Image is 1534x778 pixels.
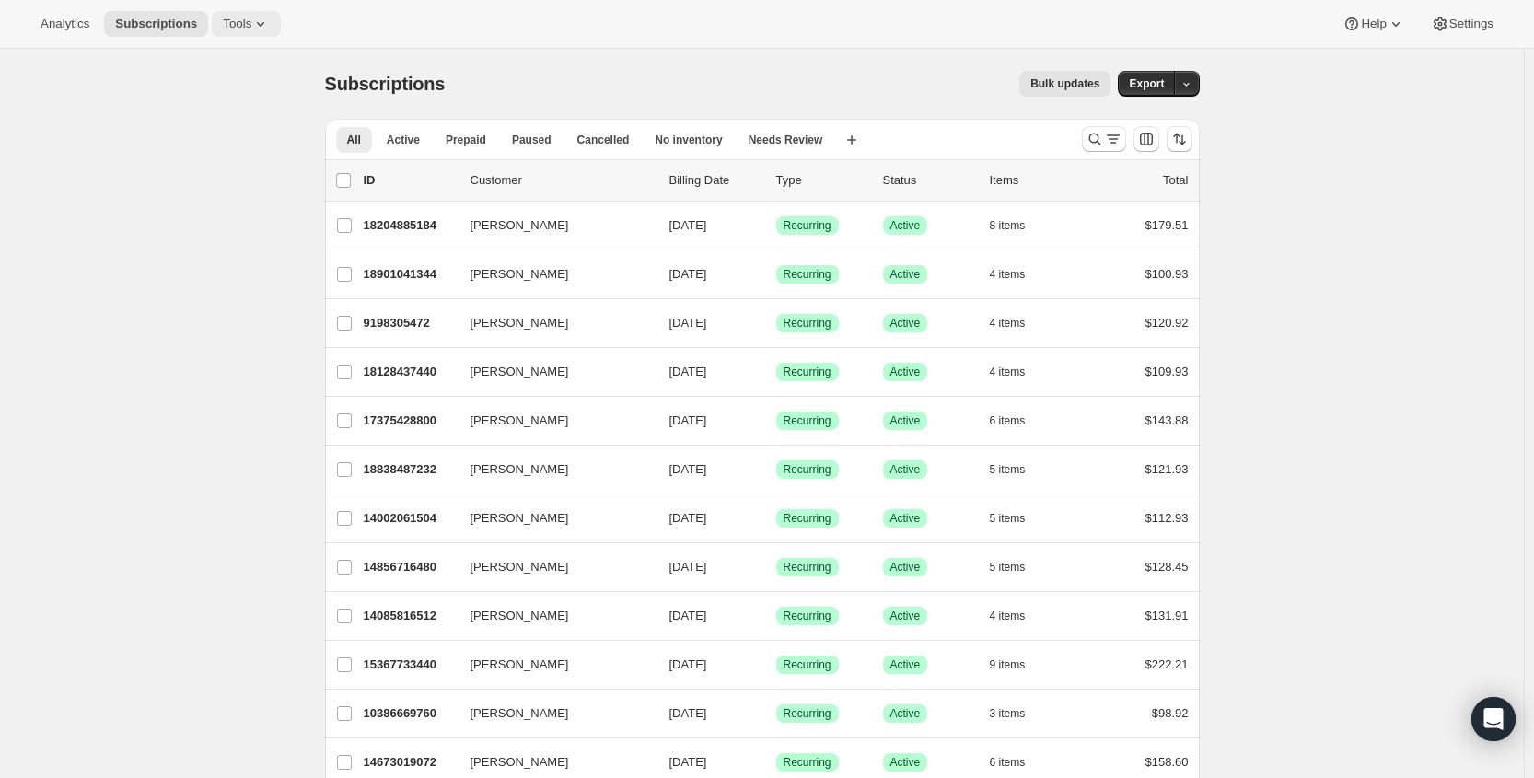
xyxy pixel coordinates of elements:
[990,511,1026,526] span: 5 items
[364,607,456,625] p: 14085816512
[784,413,831,428] span: Recurring
[990,462,1026,477] span: 5 items
[364,554,1189,580] div: 14856716480[PERSON_NAME][DATE]SuccessRecurringSuccessActive5 items$128.45
[1145,316,1189,330] span: $120.92
[459,699,644,728] button: [PERSON_NAME]
[990,359,1046,385] button: 4 items
[471,704,569,723] span: [PERSON_NAME]
[669,316,707,330] span: [DATE]
[1145,657,1189,671] span: $222.21
[1420,11,1505,37] button: Settings
[890,413,921,428] span: Active
[115,17,197,31] span: Subscriptions
[471,412,569,430] span: [PERSON_NAME]
[104,11,208,37] button: Subscriptions
[784,560,831,575] span: Recurring
[459,308,644,338] button: [PERSON_NAME]
[990,316,1026,331] span: 4 items
[459,455,644,484] button: [PERSON_NAME]
[669,171,761,190] p: Billing Date
[1167,126,1192,152] button: Sort the results
[223,17,251,31] span: Tools
[347,133,361,147] span: All
[325,74,446,94] span: Subscriptions
[459,406,644,435] button: [PERSON_NAME]
[784,706,831,721] span: Recurring
[669,413,707,427] span: [DATE]
[890,706,921,721] span: Active
[784,657,831,672] span: Recurring
[837,127,866,153] button: Create new view
[364,265,456,284] p: 18901041344
[471,753,569,772] span: [PERSON_NAME]
[471,216,569,235] span: [PERSON_NAME]
[459,357,644,387] button: [PERSON_NAME]
[1118,71,1175,97] button: Export
[364,656,456,674] p: 15367733440
[890,657,921,672] span: Active
[990,554,1046,580] button: 5 items
[990,609,1026,623] span: 4 items
[990,267,1026,282] span: 4 items
[471,607,569,625] span: [PERSON_NAME]
[364,213,1189,238] div: 18204885184[PERSON_NAME][DATE]SuccessRecurringSuccessActive8 items$179.51
[776,171,868,190] div: Type
[459,260,644,289] button: [PERSON_NAME]
[990,755,1026,770] span: 6 items
[990,457,1046,482] button: 5 items
[890,267,921,282] span: Active
[655,133,722,147] span: No inventory
[784,316,831,331] span: Recurring
[784,218,831,233] span: Recurring
[364,749,1189,775] div: 14673019072[PERSON_NAME][DATE]SuccessRecurringSuccessActive6 items$158.60
[990,171,1082,190] div: Items
[364,363,456,381] p: 18128437440
[364,460,456,479] p: 18838487232
[1471,697,1516,741] div: Open Intercom Messenger
[1361,17,1386,31] span: Help
[669,511,707,525] span: [DATE]
[387,133,420,147] span: Active
[669,706,707,720] span: [DATE]
[364,261,1189,287] div: 18901041344[PERSON_NAME][DATE]SuccessRecurringSuccessActive4 items$100.93
[990,657,1026,672] span: 9 items
[1133,126,1159,152] button: Customize table column order and visibility
[364,171,456,190] p: ID
[364,509,456,528] p: 14002061504
[669,267,707,281] span: [DATE]
[471,363,569,381] span: [PERSON_NAME]
[883,171,975,190] p: Status
[1145,511,1189,525] span: $112.93
[749,133,823,147] span: Needs Review
[669,365,707,378] span: [DATE]
[669,218,707,232] span: [DATE]
[364,412,456,430] p: 17375428800
[1152,706,1189,720] span: $98.92
[1145,365,1189,378] span: $109.93
[669,755,707,769] span: [DATE]
[990,603,1046,629] button: 4 items
[990,213,1046,238] button: 8 items
[784,609,831,623] span: Recurring
[364,558,456,576] p: 14856716480
[459,211,644,240] button: [PERSON_NAME]
[990,413,1026,428] span: 6 items
[471,314,569,332] span: [PERSON_NAME]
[890,609,921,623] span: Active
[890,511,921,526] span: Active
[471,558,569,576] span: [PERSON_NAME]
[364,314,456,332] p: 9198305472
[364,359,1189,385] div: 18128437440[PERSON_NAME][DATE]SuccessRecurringSuccessActive4 items$109.93
[1163,171,1188,190] p: Total
[471,460,569,479] span: [PERSON_NAME]
[784,365,831,379] span: Recurring
[459,504,644,533] button: [PERSON_NAME]
[1145,218,1189,232] span: $179.51
[669,462,707,476] span: [DATE]
[669,657,707,671] span: [DATE]
[364,457,1189,482] div: 18838487232[PERSON_NAME][DATE]SuccessRecurringSuccessActive5 items$121.93
[990,560,1026,575] span: 5 items
[990,701,1046,726] button: 3 items
[1331,11,1415,37] button: Help
[1145,267,1189,281] span: $100.93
